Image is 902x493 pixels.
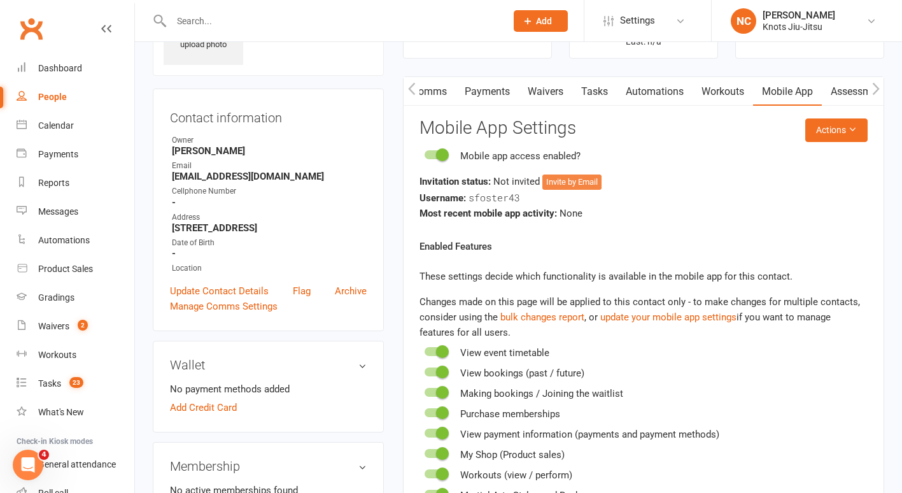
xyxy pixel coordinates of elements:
div: Knots Jiu-Jitsu [763,21,835,32]
div: People [38,92,67,102]
span: , or [500,311,600,323]
span: View bookings (past / future) [460,368,584,379]
div: Mobile app access enabled? [460,148,581,164]
a: Workouts [693,77,753,106]
span: sfoster43 [469,191,520,204]
div: Workouts [38,350,76,360]
strong: - [172,248,367,259]
button: Actions [805,118,868,141]
div: General attendance [38,459,116,469]
span: My Shop (Product sales) [460,449,565,461]
a: Manage Comms Settings [170,299,278,314]
div: NC [731,8,756,34]
strong: [EMAIL_ADDRESS][DOMAIN_NAME] [172,171,367,182]
div: Reports [38,178,69,188]
span: Making bookings / Joining the waitlist [460,388,623,399]
a: update your mobile app settings [600,311,736,323]
strong: Invitation status: [419,176,491,187]
strong: - [172,197,367,208]
label: Enabled Features [419,239,492,254]
a: Update Contact Details [170,283,269,299]
a: Assessments [822,77,899,106]
strong: [PERSON_NAME] [172,145,367,157]
h3: Mobile App Settings [419,118,868,138]
div: Automations [38,235,90,245]
a: Product Sales [17,255,134,283]
div: Cellphone Number [172,185,367,197]
div: Email [172,160,367,172]
button: Add [514,10,568,32]
span: 4 [39,450,49,460]
a: Automations [617,77,693,106]
div: Calendar [38,120,74,131]
a: Clubworx [15,13,47,45]
a: Workouts [17,341,134,369]
a: Tasks [572,77,617,106]
span: Workouts (view / perform) [460,469,572,481]
a: Automations [17,226,134,255]
span: View payment information (payments and payment methods) [460,429,719,440]
a: Reports [17,169,134,197]
a: What's New [17,398,134,427]
div: Tasks [38,378,61,389]
a: Calendar [17,111,134,140]
a: Add Credit Card [170,400,237,415]
a: Messages [17,197,134,226]
a: Tasks 23 [17,369,134,398]
a: bulk changes report [500,311,584,323]
strong: Most recent mobile app activity: [419,208,557,219]
div: [PERSON_NAME] [763,10,835,21]
a: People [17,83,134,111]
a: Mobile App [753,77,822,106]
h3: Membership [170,459,367,473]
a: Archive [335,283,367,299]
a: Payments [17,140,134,169]
div: Product Sales [38,264,93,274]
span: View event timetable [460,347,549,359]
iframe: Intercom live chat [13,450,43,480]
span: None [560,208,582,219]
div: Owner [172,134,367,146]
span: 23 [69,377,83,388]
div: Gradings [38,292,74,303]
a: Comms [403,77,456,106]
span: Settings [620,6,655,35]
span: Add [536,16,552,26]
button: Invite by Email [542,175,602,190]
span: 2 [78,320,88,331]
div: Dashboard [38,63,82,73]
div: Waivers [38,321,69,331]
li: No payment methods added [170,382,367,397]
div: Changes made on this page will be applied to this contact only - to make changes for multiple con... [419,294,868,340]
a: Waivers 2 [17,312,134,341]
div: What's New [38,407,84,417]
strong: [STREET_ADDRESS] [172,222,367,234]
div: Location [172,262,367,275]
input: Search... [167,12,497,30]
a: General attendance kiosk mode [17,450,134,479]
div: Messages [38,206,78,217]
span: Purchase memberships [460,408,560,420]
div: Date of Birth [172,237,367,249]
strong: Username: [419,192,466,204]
div: Address [172,211,367,224]
a: Waivers [519,77,572,106]
div: Not invited [419,174,868,190]
div: Payments [38,149,78,159]
a: Flag [293,283,311,299]
p: These settings decide which functionality is available in the mobile app for this contact. [419,269,868,284]
a: Dashboard [17,54,134,83]
a: Gradings [17,283,134,312]
h3: Wallet [170,358,367,372]
h3: Contact information [170,106,367,125]
a: Payments [456,77,519,106]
